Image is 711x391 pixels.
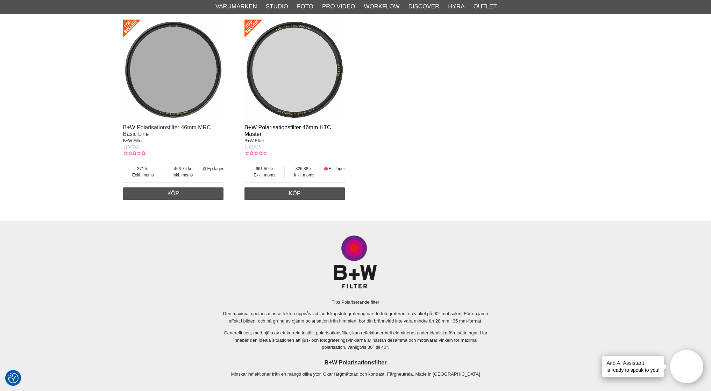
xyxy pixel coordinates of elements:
div: Kundbetyg: 0 [123,150,145,157]
a: Studio [266,2,288,11]
i: Ej i lager [202,166,207,171]
i: Ej i lager [323,166,329,171]
span: Inkl. moms [163,172,202,178]
a: Köp [244,187,345,200]
a: Pro Video [322,2,355,11]
span: 1101625 [244,145,261,150]
a: Discover [408,2,439,11]
a: B+W Polarisationsfilter 46mm MRC | Basic Line [123,124,214,137]
a: Workflow [364,2,399,11]
span: 463.75 [163,166,202,172]
img: Revisit consent button [8,373,19,383]
span: Inkl. moms [285,172,323,178]
p: Minskar reflektioner från en mängd olika ytor. Ökar färgmättnad och kontrast. Färgneutrala. Made ... [221,371,490,378]
a: Köp [123,187,224,200]
img: B+W Polarisationsfilter 46mm HTC Master [244,20,345,120]
a: Varumärken [215,2,257,11]
h4: Aifo AI Assistant [606,359,660,367]
span: 371 [123,166,163,172]
h3: B+W ⁠Polarisationsfilter [221,359,490,367]
span: B+W Filter [244,138,264,143]
img: B+W Filter Logo [334,234,377,292]
span: 1100742 [123,145,140,150]
span: Exkl. moms [244,172,285,178]
a: Hyra [448,2,464,11]
span: B+W Filter [123,138,143,143]
a: Foto [297,2,313,11]
p: Tips Polariserande filter [221,299,490,306]
span: 826.88 [285,166,323,172]
div: Kundbetyg: 0 [244,150,267,157]
div: is ready to speak to you! [602,356,664,377]
img: B+W Polarisationsfilter 46mm MRC | Basic Line [123,20,224,120]
button: Samtyckesinställningar [8,372,19,384]
span: Ej i lager [329,166,345,171]
a: Outlet [473,2,497,11]
span: 661.50 [244,166,285,172]
p: Generellt sett, med hjälp av ett korrekt inställt polarisationsfilter, kan reflektioner helt elem... [221,330,490,351]
span: Exkl. moms [123,172,163,178]
p: Den maximala polarisationseffekten uppnås vid landskapsfotografering när du fotograferar i en vin... [221,310,490,325]
span: Ej i lager [207,166,223,171]
a: B+W Polarisationsfilter 46mm HTC Master [244,124,331,137]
